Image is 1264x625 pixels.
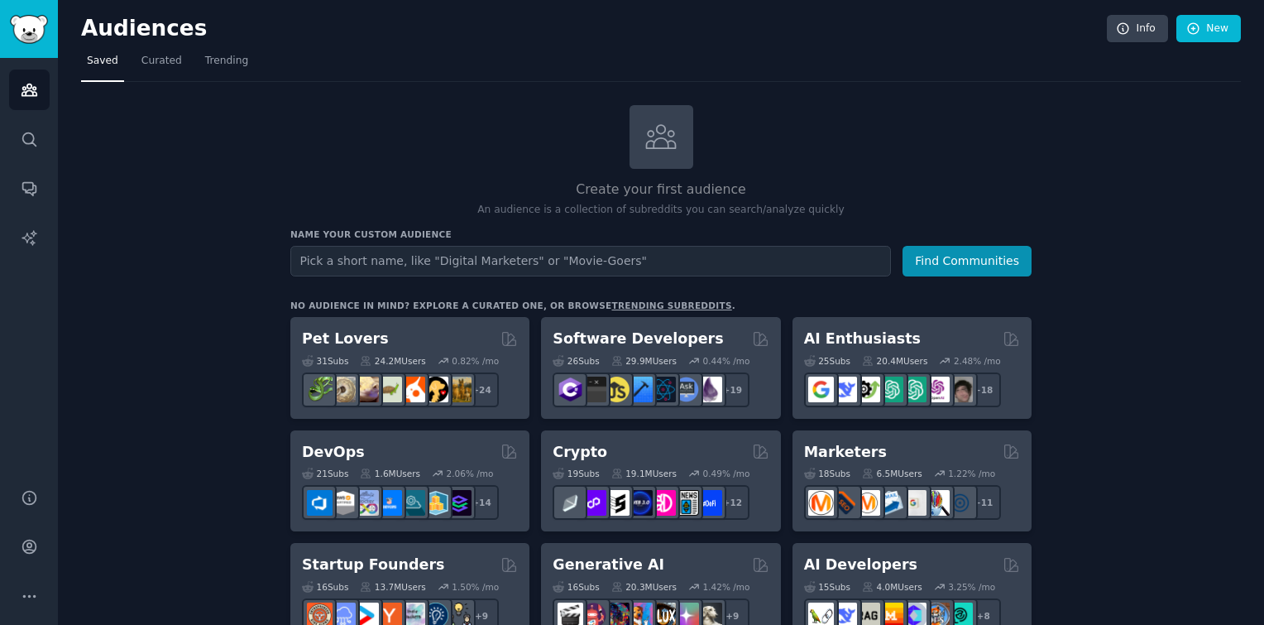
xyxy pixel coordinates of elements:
[697,490,722,516] img: defi_
[581,490,606,516] img: 0xPolygon
[804,329,921,349] h2: AI Enthusiasts
[703,355,750,367] div: 0.44 % /mo
[947,490,973,516] img: OnlineMarketing
[423,377,448,402] img: PetAdvice
[446,490,472,516] img: PlatformEngineers
[948,468,995,479] div: 1.22 % /mo
[307,377,333,402] img: herpetology
[376,377,402,402] img: turtle
[808,490,834,516] img: content_marketing
[611,300,731,310] a: trending subreddits
[948,581,995,593] div: 3.25 % /mo
[136,48,188,82] a: Curated
[205,54,248,69] span: Trending
[452,355,499,367] div: 0.82 % /mo
[831,377,857,402] img: DeepSeek
[302,555,444,575] h2: Startup Founders
[553,355,599,367] div: 26 Sub s
[302,468,348,479] div: 21 Sub s
[715,373,749,407] div: + 19
[947,377,973,402] img: ArtificalIntelligence
[464,373,499,407] div: + 24
[650,377,676,402] img: reactnative
[627,377,653,402] img: iOSProgramming
[353,377,379,402] img: leopardgeckos
[360,581,425,593] div: 13.7M Users
[924,377,950,402] img: OpenAIDev
[604,377,630,402] img: learnjavascript
[553,442,607,463] h2: Crypto
[199,48,254,82] a: Trending
[290,180,1032,200] h2: Create your first audience
[903,246,1032,276] button: Find Communities
[330,490,356,516] img: AWS_Certified_Experts
[330,377,356,402] img: ballpython
[673,377,699,402] img: AskComputerScience
[302,329,389,349] h2: Pet Lovers
[290,300,735,311] div: No audience in mind? Explore a curated one, or browse .
[862,581,922,593] div: 4.0M Users
[423,490,448,516] img: aws_cdk
[553,468,599,479] div: 19 Sub s
[81,48,124,82] a: Saved
[1176,15,1241,43] a: New
[290,228,1032,240] h3: Name your custom audience
[553,329,723,349] h2: Software Developers
[966,373,1001,407] div: + 18
[901,490,926,516] img: googleads
[141,54,182,69] span: Curated
[878,377,903,402] img: chatgpt_promptDesign
[360,468,420,479] div: 1.6M Users
[804,355,850,367] div: 25 Sub s
[831,490,857,516] img: bigseo
[447,468,494,479] div: 2.06 % /mo
[954,355,1001,367] div: 2.48 % /mo
[553,555,664,575] h2: Generative AI
[376,490,402,516] img: DevOpsLinks
[673,490,699,516] img: CryptoNews
[804,442,887,463] h2: Marketers
[611,468,677,479] div: 19.1M Users
[862,355,927,367] div: 20.4M Users
[966,485,1001,520] div: + 11
[353,490,379,516] img: Docker_DevOps
[715,485,749,520] div: + 12
[558,490,583,516] img: ethfinance
[808,377,834,402] img: GoogleGeminiAI
[627,490,653,516] img: web3
[924,490,950,516] img: MarketingResearch
[650,490,676,516] img: defiblockchain
[400,490,425,516] img: platformengineering
[290,246,891,276] input: Pick a short name, like "Digital Marketers" or "Movie-Goers"
[581,377,606,402] img: software
[878,490,903,516] img: Emailmarketing
[611,581,677,593] div: 20.3M Users
[307,490,333,516] img: azuredevops
[81,16,1107,42] h2: Audiences
[901,377,926,402] img: chatgpt_prompts_
[604,490,630,516] img: ethstaker
[804,581,850,593] div: 15 Sub s
[553,581,599,593] div: 16 Sub s
[804,468,850,479] div: 18 Sub s
[862,468,922,479] div: 6.5M Users
[302,442,365,463] h2: DevOps
[400,377,425,402] img: cockatiel
[360,355,425,367] div: 24.2M Users
[804,555,917,575] h2: AI Developers
[302,581,348,593] div: 16 Sub s
[87,54,118,69] span: Saved
[1107,15,1168,43] a: Info
[10,15,48,44] img: GummySearch logo
[452,581,499,593] div: 1.50 % /mo
[703,581,750,593] div: 1.42 % /mo
[302,355,348,367] div: 31 Sub s
[703,468,750,479] div: 0.49 % /mo
[611,355,677,367] div: 29.9M Users
[290,203,1032,218] p: An audience is a collection of subreddits you can search/analyze quickly
[446,377,472,402] img: dogbreed
[558,377,583,402] img: csharp
[855,490,880,516] img: AskMarketing
[697,377,722,402] img: elixir
[464,485,499,520] div: + 14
